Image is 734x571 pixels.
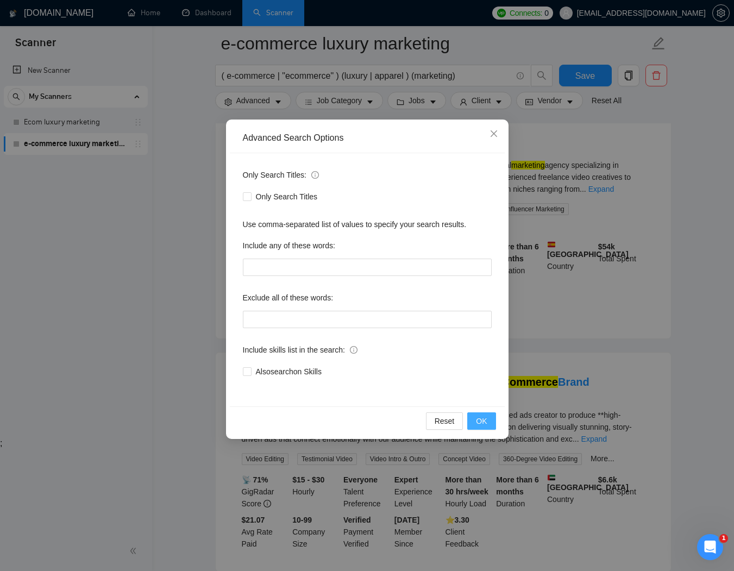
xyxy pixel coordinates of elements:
[150,459,166,480] span: 😞
[243,132,492,144] div: Advanced Search Options
[243,169,319,181] span: Only Search Titles:
[350,346,357,354] span: info-circle
[476,415,487,427] span: OK
[435,415,455,427] span: Reset
[179,459,195,480] span: 😐
[479,120,509,149] button: Close
[243,289,334,306] label: Exclude all of these words:
[207,459,223,480] span: 😃
[490,129,498,138] span: close
[327,4,347,25] button: Collapse window
[201,459,229,480] span: smiley reaction
[145,459,173,480] span: disappointed reaction
[252,366,326,378] span: Also search on Skills
[719,534,728,543] span: 1
[7,4,28,25] button: go back
[13,448,361,460] div: Did this answer your question?
[243,237,335,254] label: Include any of these words:
[173,459,201,480] span: neutral face reaction
[243,344,357,356] span: Include skills list in the search:
[697,534,723,560] iframe: Intercom live chat
[252,191,322,203] span: Only Search Titles
[311,171,319,179] span: info-circle
[347,4,367,24] div: Close
[467,412,495,430] button: OK
[243,218,492,230] div: Use comma-separated list of values to specify your search results.
[143,494,230,503] a: Open in help center
[426,412,463,430] button: Reset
